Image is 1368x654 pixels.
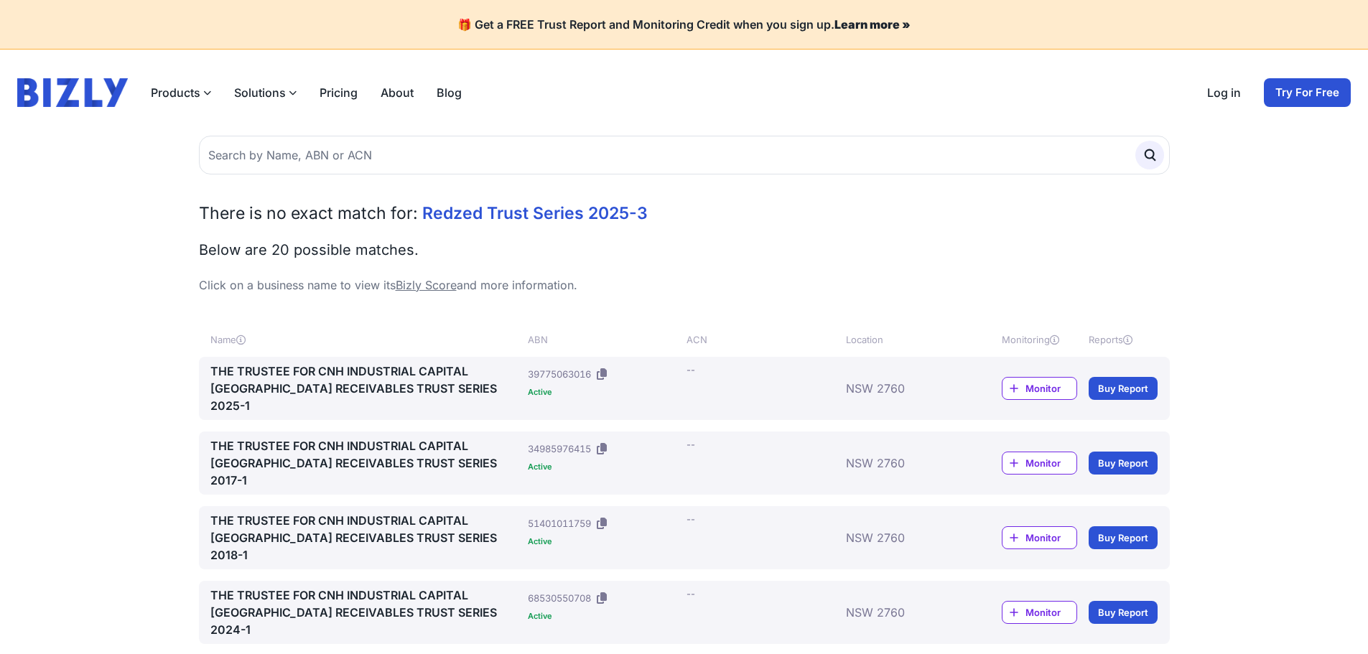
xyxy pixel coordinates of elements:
[1207,84,1241,101] a: Log in
[1264,78,1351,107] a: Try For Free
[1089,452,1158,475] a: Buy Report
[528,388,681,396] div: Active
[1002,526,1077,549] a: Monitor
[834,17,911,32] a: Learn more »
[528,367,591,381] div: 39775063016
[210,512,523,564] a: THE TRUSTEE FOR CNH INDUSTRIAL CAPITAL [GEOGRAPHIC_DATA] RECEIVABLES TRUST SERIES 2018-1
[846,332,959,347] div: Location
[687,512,695,526] div: --
[528,516,591,531] div: 51401011759
[846,437,959,489] div: NSW 2760
[396,278,457,292] a: Bizly Score
[234,84,297,101] button: Solutions
[1002,452,1077,475] a: Monitor
[199,241,419,258] span: Below are 20 possible matches.
[846,363,959,414] div: NSW 2760
[210,587,523,638] a: THE TRUSTEE FOR CNH INDUSTRIAL CAPITAL [GEOGRAPHIC_DATA] RECEIVABLES TRUST SERIES 2024-1
[199,276,1170,294] p: Click on a business name to view its and more information.
[528,463,681,471] div: Active
[687,332,839,347] div: ACN
[528,442,591,456] div: 34985976415
[17,17,1351,32] h4: 🎁 Get a FREE Trust Report and Monitoring Credit when you sign up.
[528,612,681,620] div: Active
[210,332,523,347] div: Name
[1089,332,1158,347] div: Reports
[1089,377,1158,400] a: Buy Report
[528,538,681,546] div: Active
[1025,381,1076,396] span: Monitor
[1089,526,1158,549] a: Buy Report
[1002,601,1077,624] a: Monitor
[846,512,959,564] div: NSW 2760
[210,363,523,414] a: THE TRUSTEE FOR CNH INDUSTRIAL CAPITAL [GEOGRAPHIC_DATA] RECEIVABLES TRUST SERIES 2025-1
[528,332,681,347] div: ABN
[687,363,695,377] div: --
[381,84,414,101] a: About
[846,587,959,638] div: NSW 2760
[151,84,211,101] button: Products
[1089,601,1158,624] a: Buy Report
[199,136,1170,174] input: Search by Name, ABN or ACN
[1025,531,1076,545] span: Monitor
[1025,456,1076,470] span: Monitor
[687,587,695,601] div: --
[528,591,591,605] div: 68530550708
[1002,332,1077,347] div: Monitoring
[210,437,523,489] a: THE TRUSTEE FOR CNH INDUSTRIAL CAPITAL [GEOGRAPHIC_DATA] RECEIVABLES TRUST SERIES 2017-1
[199,203,418,223] span: There is no exact match for:
[1002,377,1077,400] a: Monitor
[687,437,695,452] div: --
[422,203,648,223] span: Redzed Trust Series 2025-3
[1025,605,1076,620] span: Monitor
[320,84,358,101] a: Pricing
[437,84,462,101] a: Blog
